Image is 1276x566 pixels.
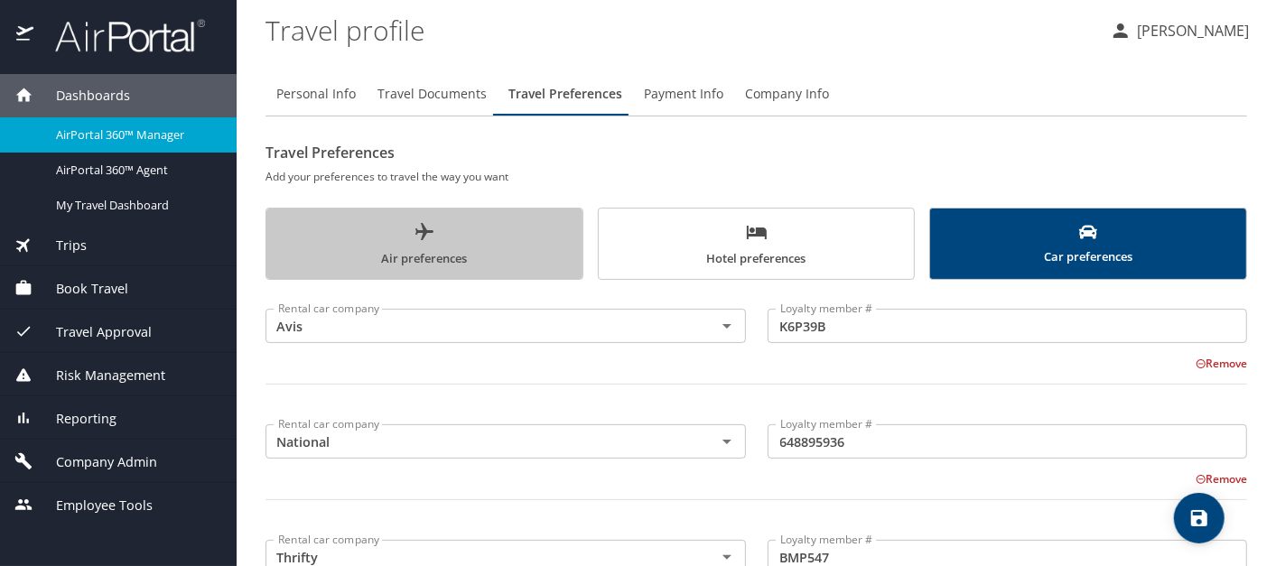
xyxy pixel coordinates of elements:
span: Personal Info [276,83,356,106]
button: Remove [1196,356,1247,371]
span: AirPortal 360™ Agent [56,162,215,179]
span: Air preferences [277,221,572,269]
input: Select a rental car company [271,430,687,453]
span: Employee Tools [33,496,153,515]
span: Payment Info [644,83,723,106]
h1: Travel profile [265,2,1095,58]
img: airportal-logo.png [35,18,205,53]
input: Select a rental car company [271,314,687,338]
span: Risk Management [33,366,165,385]
span: My Travel Dashboard [56,197,215,214]
span: Travel Preferences [508,83,622,106]
h2: Travel Preferences [265,138,1247,167]
span: Book Travel [33,279,128,299]
p: [PERSON_NAME] [1132,20,1249,42]
span: Company Admin [33,452,157,472]
img: icon-airportal.png [16,18,35,53]
button: save [1174,493,1225,543]
h6: Add your preferences to travel the way you want [265,167,1247,186]
span: Car preferences [941,223,1235,267]
span: Travel Approval [33,322,152,342]
span: Travel Documents [377,83,487,106]
button: Open [714,429,740,454]
button: Remove [1196,471,1247,487]
span: AirPortal 360™ Manager [56,126,215,144]
div: scrollable force tabs example [265,208,1247,280]
span: Reporting [33,409,116,429]
span: Hotel preferences [610,221,904,269]
button: Open [714,313,740,339]
button: [PERSON_NAME] [1103,14,1256,47]
span: Company Info [745,83,829,106]
div: Profile [265,72,1247,116]
span: Trips [33,236,87,255]
span: Dashboards [33,86,130,106]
